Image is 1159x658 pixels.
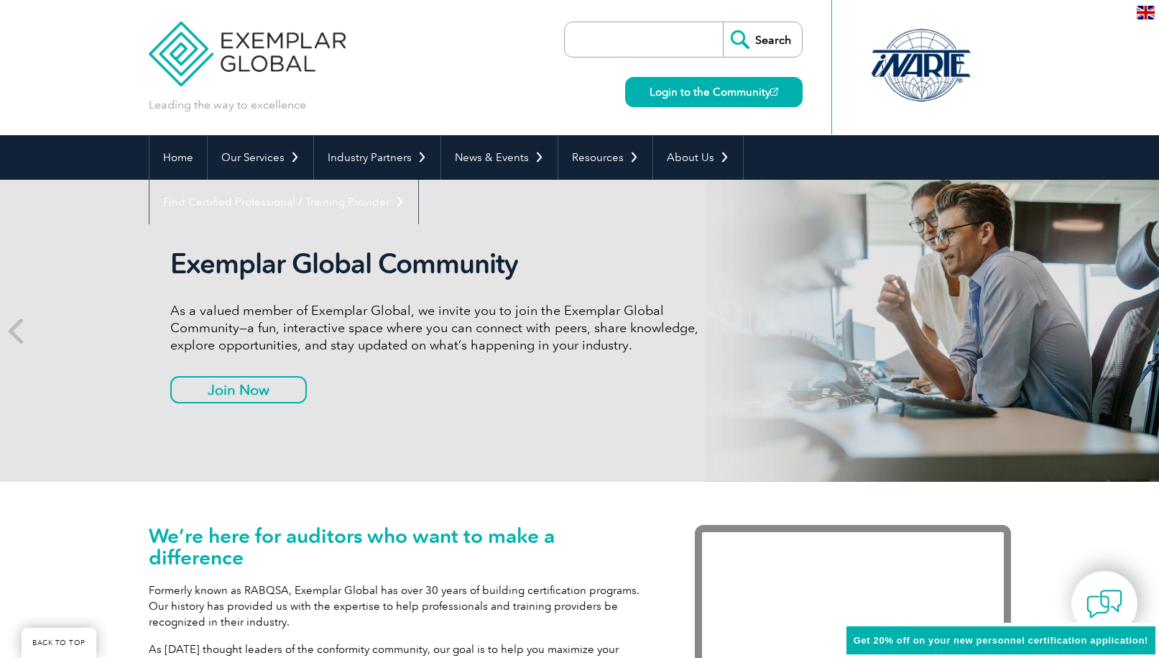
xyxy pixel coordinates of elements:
h2: Exemplar Global Community [170,247,709,280]
a: Industry Partners [314,135,440,180]
a: Resources [558,135,652,180]
a: Find Certified Professional / Training Provider [149,180,418,224]
span: Get 20% off on your new personnel certification application! [854,635,1148,646]
p: Leading the way to excellence [149,97,306,113]
a: About Us [653,135,743,180]
a: Home [149,135,207,180]
a: Login to the Community [625,77,803,107]
img: contact-chat.png [1086,586,1122,622]
a: Our Services [208,135,313,180]
a: BACK TO TOP [22,628,96,658]
img: en [1137,6,1155,19]
img: open_square.png [770,88,778,96]
h1: We’re here for auditors who want to make a difference [149,525,652,568]
p: As a valued member of Exemplar Global, we invite you to join the Exemplar Global Community—a fun,... [170,302,709,354]
a: Join Now [170,376,307,403]
input: Search [723,22,802,57]
a: News & Events [441,135,558,180]
p: Formerly known as RABQSA, Exemplar Global has over 30 years of building certification programs. O... [149,582,652,630]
